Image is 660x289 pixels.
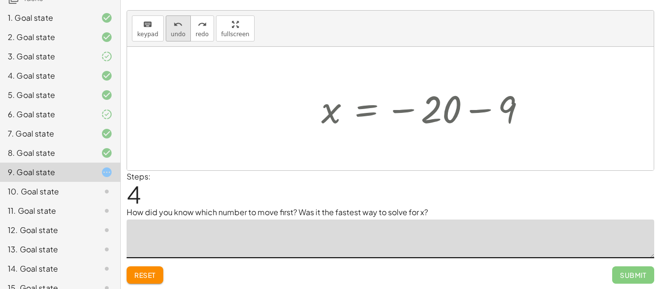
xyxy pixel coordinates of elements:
[8,51,86,62] div: 3. Goal state
[198,19,207,30] i: redo
[101,70,113,82] i: Task finished and correct.
[134,271,156,279] span: Reset
[101,147,113,159] i: Task finished and correct.
[171,31,186,38] span: undo
[127,171,151,181] label: Steps:
[143,19,152,30] i: keyboard
[8,205,86,217] div: 11. Goal state
[101,51,113,62] i: Task finished and part of it marked as correct.
[127,266,163,284] button: Reset
[8,244,86,255] div: 13. Goal state
[8,89,86,101] div: 5. Goal state
[173,19,183,30] i: undo
[101,186,113,197] i: Task not started.
[166,15,191,41] button: undoundo
[101,205,113,217] i: Task not started.
[8,128,86,139] div: 7. Goal state
[137,31,158,38] span: keypad
[190,15,214,41] button: redoredo
[101,12,113,24] i: Task finished and correct.
[101,109,113,120] i: Task finished and part of it marked as correct.
[101,89,113,101] i: Task finished and correct.
[216,15,255,41] button: fullscreen
[101,244,113,255] i: Task not started.
[8,224,86,236] div: 12. Goal state
[8,166,86,178] div: 9. Goal state
[8,263,86,275] div: 14. Goal state
[8,31,86,43] div: 2. Goal state
[196,31,209,38] span: redo
[127,179,141,209] span: 4
[8,147,86,159] div: 8. Goal state
[101,128,113,139] i: Task finished and correct.
[127,206,654,218] p: How did you know which number to move first? Was it the fastest way to solve for x?
[101,224,113,236] i: Task not started.
[8,12,86,24] div: 1. Goal state
[8,109,86,120] div: 6. Goal state
[8,70,86,82] div: 4. Goal state
[8,186,86,197] div: 10. Goal state
[101,263,113,275] i: Task not started.
[221,31,249,38] span: fullscreen
[132,15,164,41] button: keyboardkeypad
[101,166,113,178] i: Task started.
[101,31,113,43] i: Task finished and correct.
